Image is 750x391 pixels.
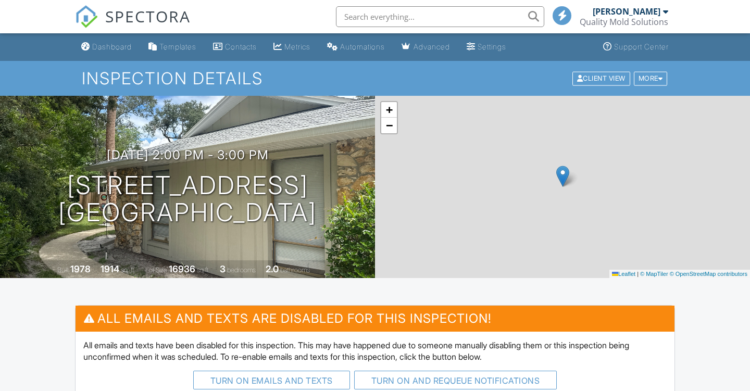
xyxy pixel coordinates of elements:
[193,371,350,389] button: Turn on emails and texts
[144,37,201,57] a: Templates
[414,42,450,51] div: Advanced
[145,266,167,274] span: Lot Size
[580,17,668,27] div: Quality Mold Solutions
[571,74,633,82] a: Client View
[478,42,506,51] div: Settings
[614,42,669,51] div: Support Center
[220,263,226,274] div: 3
[58,172,317,227] h1: [STREET_ADDRESS] [GEOGRAPHIC_DATA]
[556,166,569,187] img: Marker
[269,37,315,57] a: Metrics
[634,71,668,85] div: More
[397,37,454,57] a: Advanced
[612,271,635,277] a: Leaflet
[77,37,136,57] a: Dashboard
[572,71,630,85] div: Client View
[209,37,261,57] a: Contacts
[227,266,256,274] span: bedrooms
[197,266,210,274] span: sq.ft.
[284,42,310,51] div: Metrics
[637,271,639,277] span: |
[381,102,397,118] a: Zoom in
[593,6,660,17] div: [PERSON_NAME]
[83,339,667,363] p: All emails and texts have been disabled for this inspection. This may have happened due to someon...
[159,42,196,51] div: Templates
[670,271,747,277] a: © OpenStreetMap contributors
[107,148,269,162] h3: [DATE] 2:00 pm - 3:00 pm
[121,266,135,274] span: sq. ft.
[354,371,557,389] button: Turn on and Requeue Notifications
[336,6,544,27] input: Search everything...
[640,271,668,277] a: © MapTiler
[70,263,91,274] div: 1978
[57,266,69,274] span: Built
[82,69,668,87] h1: Inspection Details
[340,42,385,51] div: Automations
[75,14,191,36] a: SPECTORA
[105,5,191,27] span: SPECTORA
[386,103,393,116] span: +
[323,37,389,57] a: Automations (Basic)
[381,118,397,133] a: Zoom out
[92,42,132,51] div: Dashboard
[599,37,673,57] a: Support Center
[463,37,510,57] a: Settings
[266,263,279,274] div: 2.0
[75,5,98,28] img: The Best Home Inspection Software - Spectora
[76,306,674,331] h3: All emails and texts are disabled for this inspection!
[101,263,119,274] div: 1914
[280,266,310,274] span: bathrooms
[169,263,195,274] div: 16936
[225,42,257,51] div: Contacts
[386,119,393,132] span: −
